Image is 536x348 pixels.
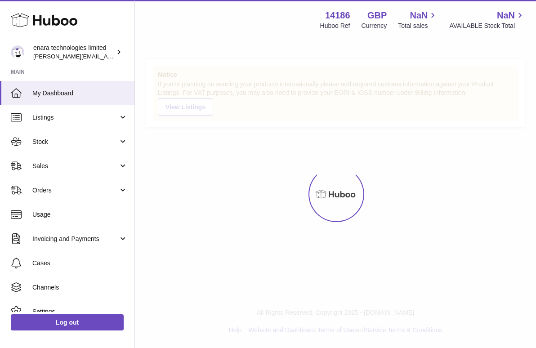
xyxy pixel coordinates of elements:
span: Stock [32,138,118,146]
span: Listings [32,113,118,122]
span: Cases [32,259,128,268]
span: Sales [32,162,118,170]
div: Huboo Ref [320,22,350,30]
span: AVAILABLE Stock Total [449,22,525,30]
span: Channels [32,283,128,292]
span: My Dashboard [32,89,128,98]
a: NaN Total sales [398,9,438,30]
span: NaN [497,9,515,22]
span: NaN [410,9,428,22]
span: Usage [32,210,128,219]
a: Log out [11,314,124,330]
span: Total sales [398,22,438,30]
strong: GBP [367,9,387,22]
strong: 14186 [325,9,350,22]
span: Settings [32,308,128,316]
img: Dee@enara.co [11,45,24,59]
div: enara technologies limited [33,44,114,61]
span: [PERSON_NAME][EMAIL_ADDRESS][DOMAIN_NAME] [33,53,180,60]
a: NaN AVAILABLE Stock Total [449,9,525,30]
span: Invoicing and Payments [32,235,118,243]
div: Currency [362,22,387,30]
span: Orders [32,186,118,195]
